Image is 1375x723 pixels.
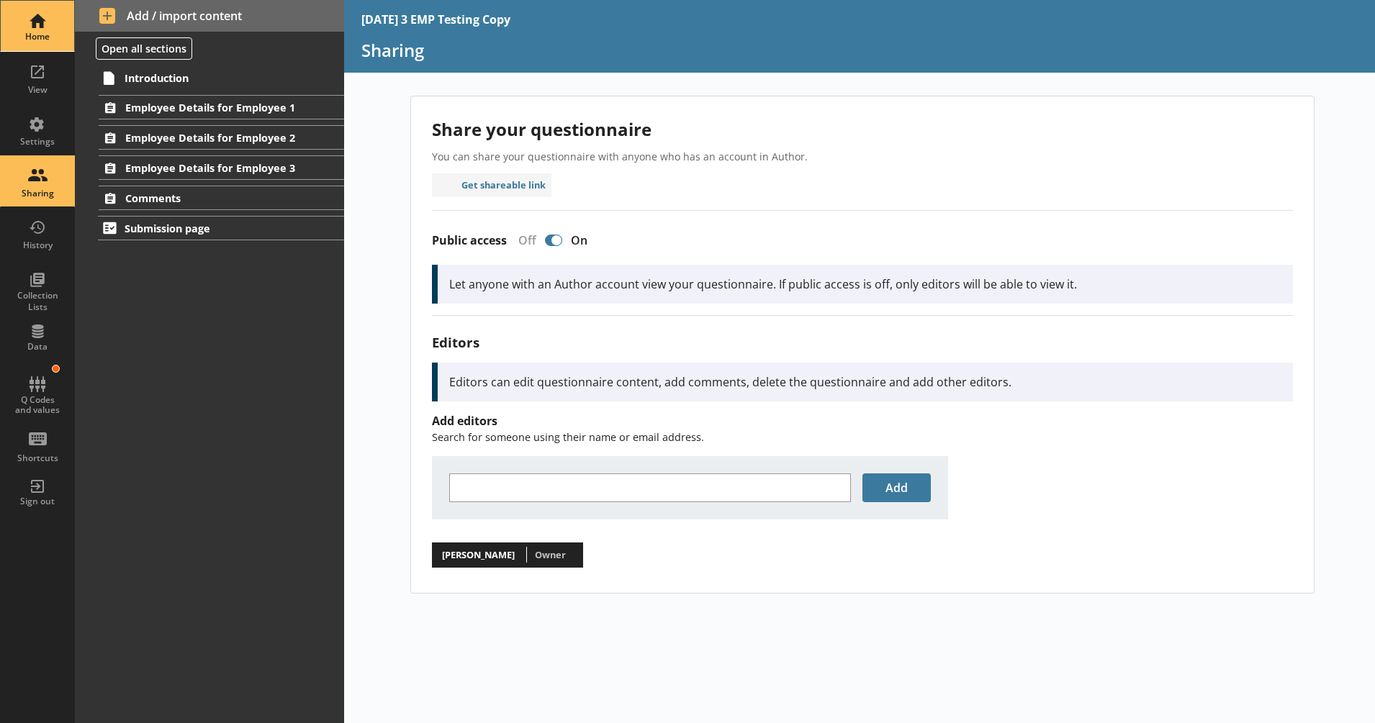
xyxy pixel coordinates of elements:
span: Submission page [125,222,301,235]
p: Let anyone with an Author account view your questionnaire. If public access is off, only editors ... [449,276,1281,292]
h2: Share your questionnaire [432,117,1293,141]
li: Comments [75,186,344,210]
div: On [565,232,599,248]
div: Shortcuts [12,453,63,464]
a: Employee Details for Employee 3 [99,155,343,180]
span: Introduction [125,71,301,85]
h3: Editors [432,333,1293,351]
div: Q Codes and values [12,395,63,416]
div: History [12,240,63,251]
a: Submission page [98,216,344,240]
h4: Add editors [432,413,1293,429]
h1: Sharing [361,39,1358,61]
div: Off [507,232,542,248]
span: Owner [535,548,566,561]
a: Employee Details for Employee 1 [99,95,343,119]
li: Employee Details for Employee 1 [75,95,344,119]
div: Home [12,31,63,42]
div: Data [12,341,63,353]
a: Employee Details for Employee 2 [99,125,343,150]
span: Search for someone using their name or email address. [432,430,704,444]
div: Collection Lists [12,290,63,312]
div: View [12,84,63,96]
a: Introduction [98,66,344,89]
span: Employee Details for Employee 2 [125,131,301,145]
span: Employee Details for Employee 3 [125,161,301,175]
button: Open all sections [96,37,192,60]
label: Public access [432,233,507,248]
button: Get shareable link [432,173,552,197]
span: Comments [125,191,301,205]
span: Add / import content [99,8,320,24]
p: Editors can edit questionnaire content, add comments, delete the questionnaire and add other edit... [449,374,1281,390]
p: You can share your questionnaire with anyone who has an account in Author. [432,150,1293,163]
div: Sign out [12,496,63,507]
span: Employee Details for Employee 1 [125,101,301,114]
span: [PERSON_NAME] [438,546,520,565]
button: Add [862,473,931,502]
div: Sharing [12,188,63,199]
li: Employee Details for Employee 3 [75,155,344,180]
li: Employee Details for Employee 2 [75,125,344,150]
div: [DATE] 3 EMP Testing Copy [361,12,510,27]
div: Settings [12,136,63,147]
a: Comments [99,186,343,210]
